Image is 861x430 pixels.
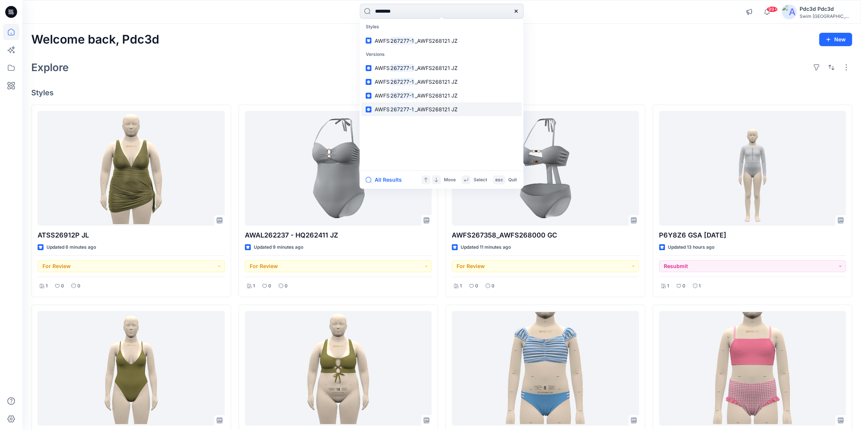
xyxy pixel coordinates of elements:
p: Versions [361,48,522,61]
p: Updated 6 minutes ago [47,243,96,251]
a: ATSS262355 [38,311,225,426]
a: AWFS267277-1_AWFS268121 JZ [361,34,522,48]
p: 1 [699,282,701,290]
p: ATSS26912P JL [38,230,225,241]
mark: 267277-1 [389,36,415,45]
mark: 267277-1 [389,105,415,114]
p: 1 [460,282,462,290]
span: _AWFS268121 JZ [415,106,458,112]
span: _AWFS268121 JZ [415,92,458,99]
a: ATSS267458P [245,311,432,426]
mark: 267277-1 [389,77,415,86]
h4: Styles [31,88,852,97]
span: AWFS [374,38,389,44]
p: Updated 9 minutes ago [254,243,303,251]
span: _AWFS268121 JZ [415,38,458,44]
span: AWFS [374,65,389,71]
span: AWFS [374,106,389,112]
p: Quit [508,176,516,184]
span: 99+ [766,6,778,12]
mark: 267277-1 [389,64,415,72]
p: AWFS267358_AWFS268000 GC [452,230,639,241]
a: AWFS267277-1_AWFS268121 JZ [361,102,522,116]
h2: Welcome back, Pdc3d [31,33,159,47]
a: AWFS267277-1_AWFS268121 JZ [361,75,522,89]
p: 0 [268,282,271,290]
span: AWFS [374,92,389,99]
div: Pdc3d Pdc3d [800,4,852,13]
p: 0 [475,282,478,290]
a: PIDYP6831_dt [659,311,846,426]
div: Swim [GEOGRAPHIC_DATA] [800,13,852,19]
a: AWFS267277-1_AWFS268121 JZ [361,61,522,75]
img: avatar [782,4,797,19]
p: 0 [285,282,288,290]
a: P6Y8Z6 GSA 2025.09.02 [659,111,846,226]
a: AWFS267277-1_AWFS268121 JZ [361,89,522,102]
p: Updated 11 minutes ago [461,243,511,251]
p: 1 [667,282,669,290]
p: Updated 13 hours ago [668,243,714,251]
p: Move [444,176,455,184]
h2: Explore [31,61,69,73]
span: AWFS [374,79,389,85]
p: 0 [77,282,80,290]
p: 0 [61,282,64,290]
p: 1 [253,282,255,290]
button: New [819,33,852,46]
a: PIDX018G4_dt & PID0L7E64_dt [452,311,639,426]
mark: 267277-1 [389,91,415,100]
p: 0 [492,282,494,290]
a: ATSS26912P JL [38,111,225,226]
a: AWAL262237 - HQ262411 JZ [245,111,432,226]
button: All Results [365,175,406,184]
span: _AWFS268121 JZ [415,79,458,85]
p: Styles [361,20,522,34]
p: 0 [682,282,685,290]
span: _AWFS268121 JZ [415,65,458,71]
a: AWFS267358_AWFS268000 GC [452,111,639,226]
p: AWAL262237 - HQ262411 JZ [245,230,432,241]
p: esc [495,176,503,184]
p: Select [473,176,487,184]
p: 1 [46,282,48,290]
p: P6Y8Z6 GSA [DATE] [659,230,846,241]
